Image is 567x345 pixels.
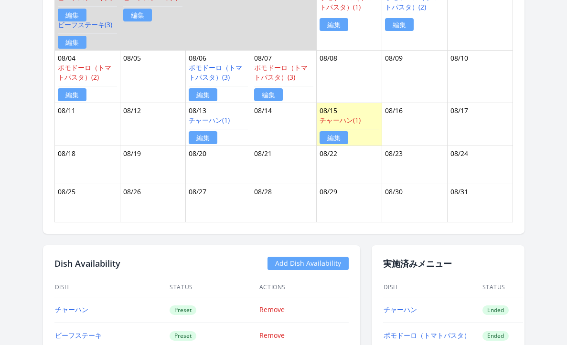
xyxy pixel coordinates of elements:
td: 08/11 [54,103,120,146]
td: 08/31 [447,184,513,222]
td: 08/28 [251,184,316,222]
td: 08/22 [316,146,382,184]
a: 編集 [320,131,348,144]
td: 08/05 [120,50,185,103]
th: Dish [54,278,170,297]
a: ビーフステーキ(3) [58,20,112,29]
a: チャーハン [55,305,88,314]
td: 08/27 [185,184,251,222]
a: ポモドーロ（トマトパスタ）(3) [254,63,308,82]
span: Preset [170,305,196,315]
td: 08/29 [316,184,382,222]
td: 08/20 [185,146,251,184]
td: 08/15 [316,103,382,146]
td: 08/19 [120,146,185,184]
a: Remove [259,331,285,340]
td: 08/12 [120,103,185,146]
a: ポモドーロ（トマトパスタ）(2) [58,63,111,82]
td: 08/16 [382,103,447,146]
td: 08/07 [251,50,316,103]
td: 08/08 [316,50,382,103]
th: Dish [383,278,482,297]
a: 編集 [320,18,348,31]
span: Preset [170,331,196,341]
span: Ended [482,305,509,315]
h2: Dish Availability [54,257,120,270]
a: 編集 [189,88,217,101]
td: 08/21 [251,146,316,184]
th: Actions [259,278,349,297]
a: チャーハン [384,305,417,314]
th: Status [482,278,523,297]
a: 編集 [58,88,86,101]
td: 08/18 [54,146,120,184]
a: 編集 [385,18,414,31]
a: 編集 [58,9,86,21]
a: ビーフステーキ [55,331,102,340]
span: Ended [482,331,509,341]
td: 08/04 [54,50,120,103]
a: ポモドーロ（トマトパスタ） [384,331,471,340]
td: 08/13 [185,103,251,146]
td: 08/26 [120,184,185,222]
td: 08/30 [382,184,447,222]
td: 08/10 [447,50,513,103]
a: Remove [259,305,285,314]
a: チャーハン(1) [189,115,230,125]
th: Status [169,278,259,297]
a: チャーハン(1) [320,115,361,125]
td: 08/06 [185,50,251,103]
td: 08/24 [447,146,513,184]
td: 08/14 [251,103,316,146]
h2: 実施済みメニュー [383,257,513,270]
a: Add Dish Availability [267,257,349,270]
a: 編集 [58,36,86,49]
a: 編集 [189,131,217,144]
td: 08/17 [447,103,513,146]
a: 編集 [254,88,283,101]
a: ポモドーロ（トマトパスタ）(3) [189,63,242,82]
td: 08/25 [54,184,120,222]
a: 編集 [123,9,152,21]
td: 08/23 [382,146,447,184]
td: 08/09 [382,50,447,103]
